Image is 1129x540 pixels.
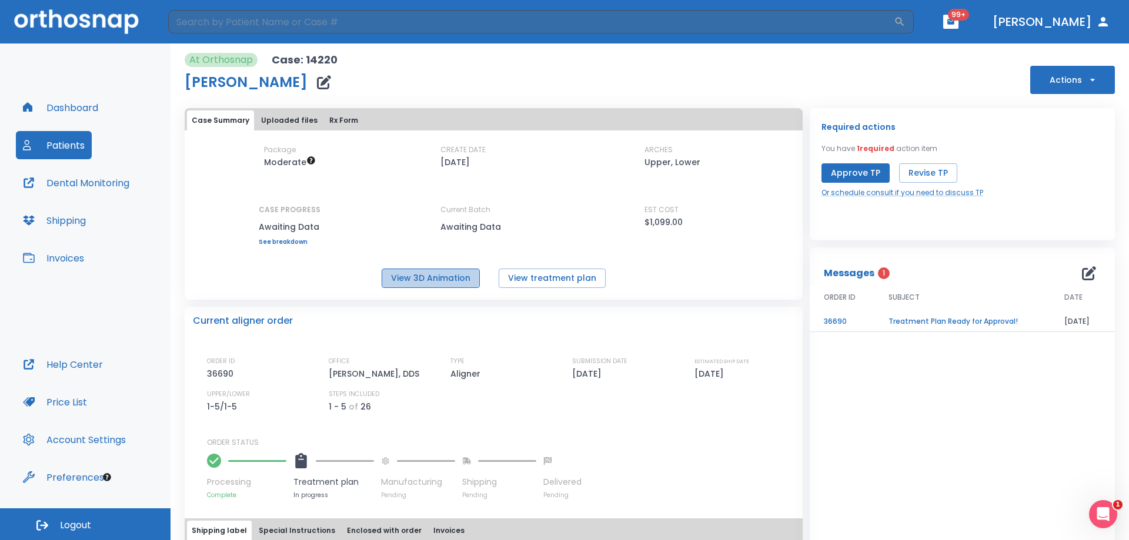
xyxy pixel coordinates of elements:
[16,425,133,454] button: Account Settings
[207,389,250,400] p: UPPER/LOWER
[1113,500,1123,509] span: 1
[168,10,894,33] input: Search by Patient Name or Case #
[440,220,546,234] p: Awaiting Data
[207,400,241,414] p: 1-5/1-5
[60,519,91,532] span: Logout
[878,267,890,279] span: 1
[207,491,286,499] p: Complete
[207,476,286,488] p: Processing
[381,476,455,488] p: Manufacturing
[259,220,320,234] p: Awaiting Data
[644,204,679,215] p: EST COST
[207,437,794,448] p: ORDER STATUS
[14,9,139,33] img: Orthosnap
[1089,500,1117,528] iframe: Intercom live chat
[264,156,316,168] span: Up to 20 Steps (40 aligners)
[207,356,235,367] p: ORDER ID
[821,187,983,198] a: Or schedule consult if you need to discuss TP
[1050,311,1115,332] td: [DATE]
[16,244,91,272] button: Invoices
[329,367,423,381] p: [PERSON_NAME], DDS
[16,463,111,491] button: Preferences
[874,311,1050,332] td: Treatment Plan Ready for Approval!
[644,145,673,155] p: ARCHES
[440,204,546,215] p: Current Batch
[16,350,110,378] button: Help Center
[185,75,308,89] h1: [PERSON_NAME]
[360,400,371,414] p: 26
[450,356,465,367] p: TYPE
[899,163,957,183] button: Revise TP
[259,204,320,215] p: CASE PROGRESS
[572,367,606,381] p: [DATE]
[821,120,896,134] p: Required actions
[1030,66,1115,94] button: Actions
[462,476,536,488] p: Shipping
[462,491,536,499] p: Pending
[543,491,582,499] p: Pending
[1064,292,1083,303] span: DATE
[207,367,238,381] p: 36690
[349,400,358,414] p: of
[821,163,890,183] button: Approve TP
[988,11,1115,32] button: [PERSON_NAME]
[644,155,700,169] p: Upper, Lower
[256,110,322,130] button: Uploaded files
[189,53,253,67] p: At Orthosnap
[264,145,296,155] p: Package
[572,356,627,367] p: SUBMISSION DATE
[16,388,94,416] button: Price List
[293,476,374,488] p: Treatment plan
[644,215,683,229] p: $1,099.00
[187,110,254,130] button: Case Summary
[821,143,937,154] p: You have action item
[810,311,874,332] td: 36690
[857,143,894,153] span: 1 required
[694,356,749,367] p: ESTIMATED SHIP DATE
[16,93,105,122] button: Dashboard
[888,292,920,303] span: SUBJECT
[325,110,363,130] button: Rx Form
[440,145,486,155] p: CREATE DATE
[381,491,455,499] p: Pending
[499,269,606,288] button: View treatment plan
[440,155,470,169] p: [DATE]
[259,239,320,246] a: See breakdown
[948,9,969,21] span: 99+
[824,292,856,303] span: ORDER ID
[543,476,582,488] p: Delivered
[329,356,350,367] p: OFFICE
[16,169,136,197] button: Dental Monitoring
[694,367,728,381] p: [DATE]
[293,491,374,499] p: In progress
[450,367,485,381] p: Aligner
[824,266,874,280] p: Messages
[272,53,338,67] p: Case: 14220
[329,400,346,414] p: 1 - 5
[16,131,92,159] button: Patients
[187,110,800,130] div: tabs
[193,314,293,328] p: Current aligner order
[16,206,93,234] button: Shipping
[329,389,379,400] p: STEPS INCLUDED
[102,472,112,482] div: Tooltip anchor
[382,269,480,288] button: View 3D Animation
